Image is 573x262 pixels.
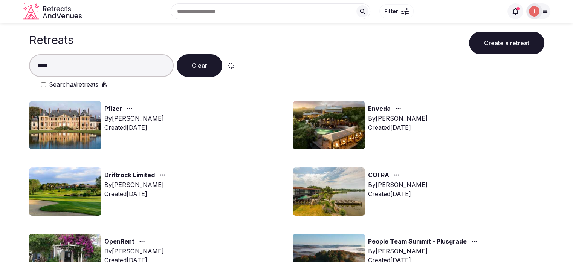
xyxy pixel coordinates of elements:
[368,180,428,189] div: By [PERSON_NAME]
[104,180,168,189] div: By [PERSON_NAME]
[368,104,391,114] a: Enveda
[23,3,83,20] a: Visit the homepage
[379,4,414,18] button: Filter
[70,81,76,88] em: all
[469,32,544,54] button: Create a retreat
[49,80,98,89] label: Search retreats
[368,189,428,198] div: Created [DATE]
[104,247,164,256] div: By [PERSON_NAME]
[368,114,428,123] div: By [PERSON_NAME]
[29,33,73,47] h1: Retreats
[104,104,122,114] a: Pfizer
[104,237,134,247] a: OpenRent
[104,170,155,180] a: Driftrock Limited
[529,6,539,17] img: Joanna Asiukiewicz
[29,101,101,149] img: Top retreat image for the retreat: Pfizer
[104,189,168,198] div: Created [DATE]
[368,170,389,180] a: COFRA
[293,101,365,149] img: Top retreat image for the retreat: Enveda
[368,247,480,256] div: By [PERSON_NAME]
[368,237,467,247] a: People Team Summit - Plusgrade
[293,167,365,216] img: Top retreat image for the retreat: COFRA
[384,8,398,15] span: Filter
[29,167,101,216] img: Top retreat image for the retreat: Driftrock Limited
[177,54,222,77] button: Clear
[104,114,164,123] div: By [PERSON_NAME]
[104,123,164,132] div: Created [DATE]
[23,3,83,20] svg: Retreats and Venues company logo
[368,123,428,132] div: Created [DATE]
